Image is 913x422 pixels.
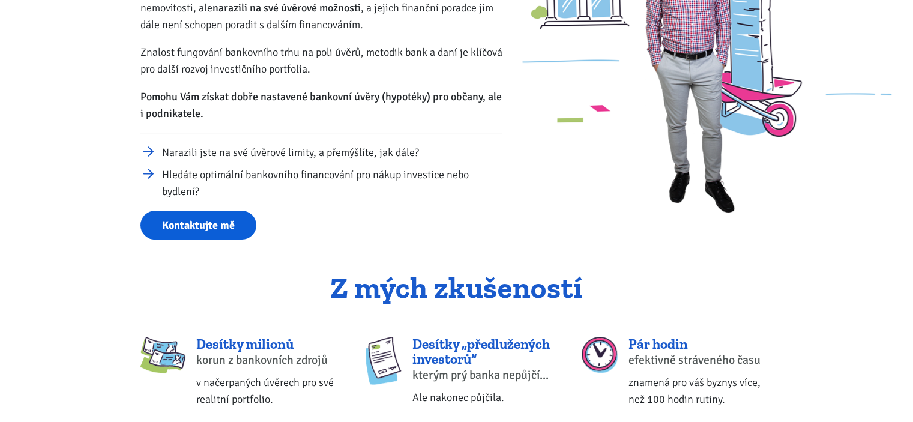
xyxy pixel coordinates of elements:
div: efektivně stráveného času [628,352,773,369]
div: Pár hodin [628,337,773,352]
li: Hledáte optimální bankovního financování pro nákup investice nebo bydlení? [162,166,502,200]
div: Desítky milionů [196,337,340,352]
div: Ale nakonec půjčila. [412,389,556,406]
h2: Z mých zkušeností [140,272,773,304]
li: Narazili jste na své úvěrové limity, a přemýšlíte, jak dále? [162,144,502,161]
div: korun z bankovních zdrojů [196,352,340,369]
div: kterým prý banka nepůjčí... [412,367,556,384]
div: v načerpaných úvěrech pro své realitní portfolio. [196,374,340,408]
strong: Pomohu Vám získat dobře nastavené bankovní úvěry (hypotéky) pro občany, ale i podnikatele. [140,90,502,120]
a: Kontaktujte mě [140,211,256,240]
p: Znalost fungování bankovního trhu na poli úvěrů, metodik bank a daní je klíčová pro další rozvoj ... [140,44,502,77]
div: znamená pro váš byznys více, než 100 hodin rutiny. [628,374,773,408]
strong: narazili na své úvěrové možnosti [212,1,361,14]
div: Desítky „předlužených investorů“ [412,337,556,367]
